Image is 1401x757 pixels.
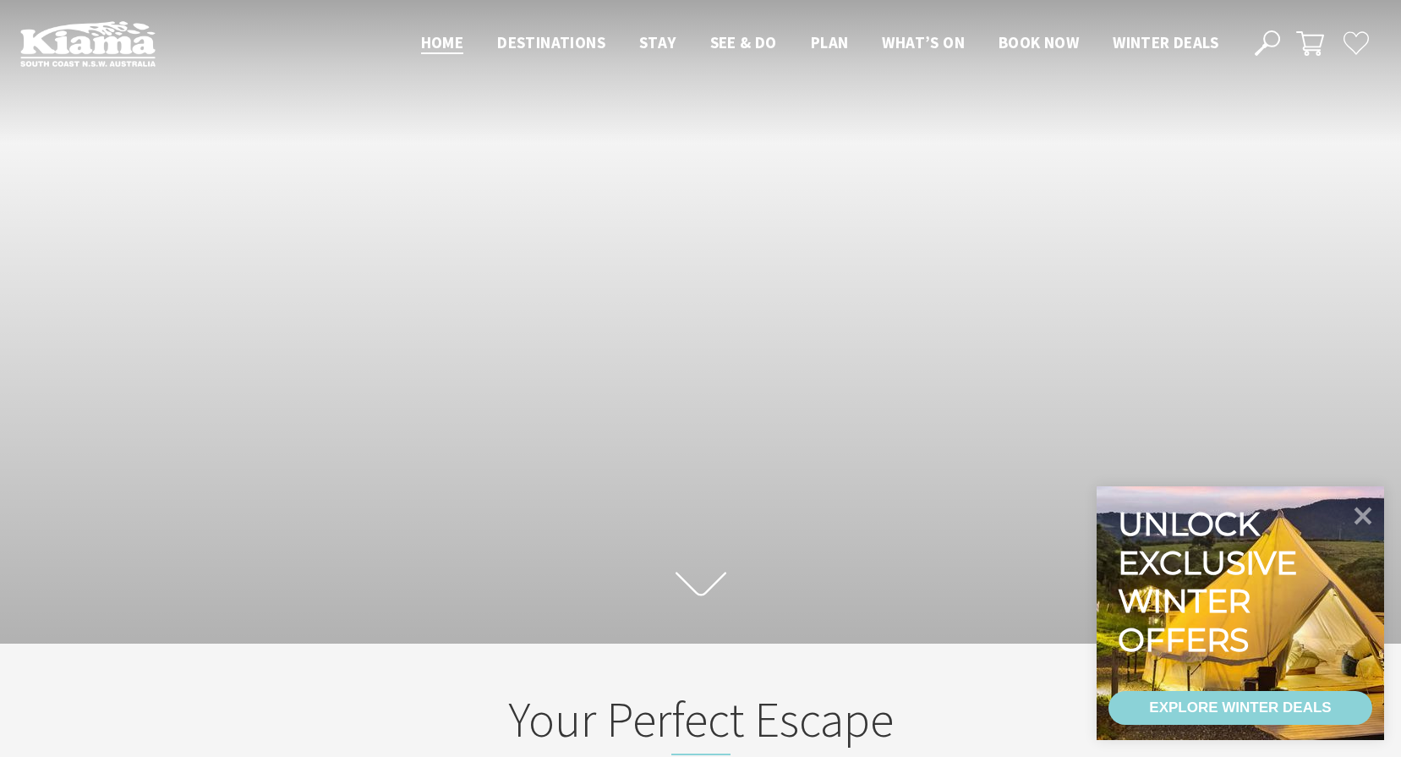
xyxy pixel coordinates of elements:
[369,690,1032,756] h2: Your Perfect Escape
[639,32,676,52] span: Stay
[710,32,777,52] span: See & Do
[811,32,849,52] span: Plan
[1149,691,1331,725] div: EXPLORE WINTER DEALS
[1108,691,1372,725] a: EXPLORE WINTER DEALS
[20,20,156,67] img: Kiama Logo
[404,30,1235,58] nav: Main Menu
[1113,32,1218,52] span: Winter Deals
[497,32,605,52] span: Destinations
[882,32,965,52] span: What’s On
[421,32,464,52] span: Home
[1118,505,1305,659] div: Unlock exclusive winter offers
[999,32,1079,52] span: Book now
